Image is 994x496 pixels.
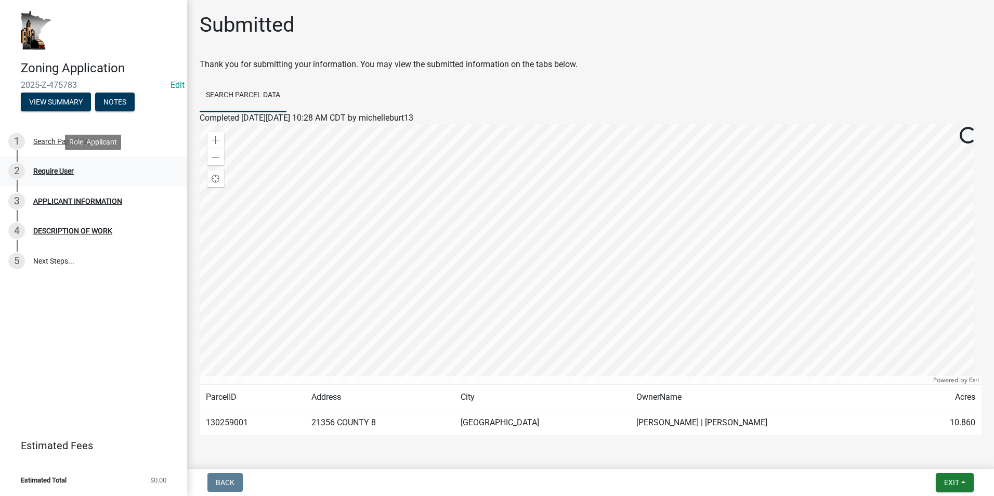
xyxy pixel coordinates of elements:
div: Search Parcel Data [33,138,95,145]
div: Zoom out [207,149,224,165]
div: Find my location [207,171,224,187]
img: Houston County, Minnesota [21,11,52,50]
wm-modal-confirm: Summary [21,98,91,107]
a: Edit [171,80,185,90]
div: APPLICANT INFORMATION [33,198,122,205]
div: 4 [8,223,25,239]
a: Search Parcel Data [200,79,286,112]
span: $0.00 [150,477,166,484]
a: Esri [969,376,979,384]
div: Powered by [931,376,982,384]
td: OwnerName [630,385,908,410]
td: City [454,385,631,410]
td: 21356 COUNTY 8 [305,410,454,436]
div: 3 [8,193,25,210]
span: 2025-Z-475783 [21,80,166,90]
button: View Summary [21,93,91,111]
td: 10.860 [908,410,982,436]
div: 5 [8,253,25,269]
span: Back [216,478,234,487]
td: ParcelID [200,385,305,410]
wm-modal-confirm: Edit Application Number [171,80,185,90]
div: Require User [33,167,74,175]
span: Estimated Total [21,477,67,484]
div: Zoom in [207,132,224,149]
span: Completed [DATE][DATE] 10:28 AM CDT by michelleburt13 [200,113,413,123]
div: 2 [8,163,25,179]
td: [GEOGRAPHIC_DATA] [454,410,631,436]
span: Exit [944,478,959,487]
div: 1 [8,133,25,150]
h1: Submitted [200,12,295,37]
div: DESCRIPTION OF WORK [33,227,112,234]
div: Thank you for submitting your information. You may view the submitted information on the tabs below. [200,58,982,71]
a: Estimated Fees [8,435,171,456]
wm-modal-confirm: Notes [95,98,135,107]
td: Address [305,385,454,410]
button: Back [207,473,243,492]
td: Acres [908,385,982,410]
h4: Zoning Application [21,61,179,76]
td: 130259001 [200,410,305,436]
td: [PERSON_NAME] | [PERSON_NAME] [630,410,908,436]
div: Role: Applicant [65,135,121,150]
button: Notes [95,93,135,111]
button: Exit [936,473,974,492]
